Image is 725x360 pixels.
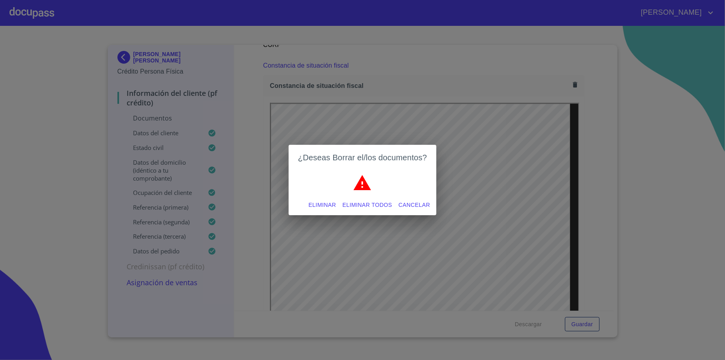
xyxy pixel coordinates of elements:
span: Cancelar [399,200,430,210]
button: Eliminar todos [339,198,395,212]
span: Eliminar todos [342,200,392,210]
h2: ¿Deseas Borrar el/los documentos? [298,151,427,164]
span: Eliminar [309,200,336,210]
button: Cancelar [395,198,433,212]
button: Eliminar [305,198,339,212]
